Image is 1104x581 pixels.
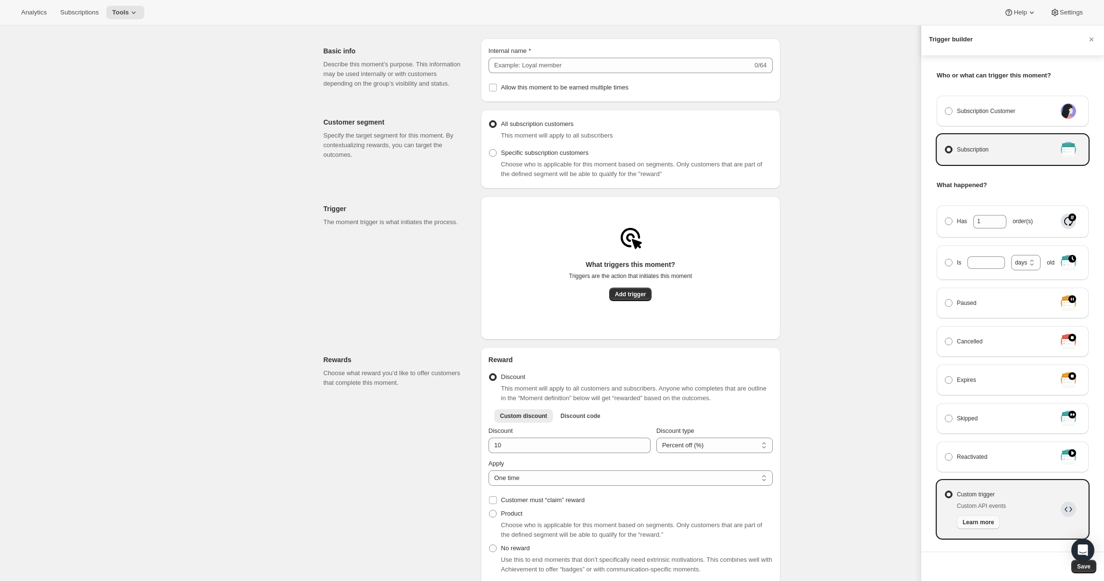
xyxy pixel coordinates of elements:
[1077,563,1091,570] span: Save
[1071,539,1094,562] div: Open Intercom Messenger
[957,501,1006,511] div: Custom API events
[998,6,1042,19] button: Help
[957,215,1033,227] span: Has order(s)
[973,215,992,227] input: Hasorder(s)
[1044,6,1089,19] button: Settings
[937,180,1089,190] h3: What happened?
[957,414,978,423] span: Skipped
[1014,9,1027,16] span: Help
[1087,35,1096,44] button: Cancel
[1060,9,1083,16] span: Settings
[957,255,1054,271] span: Is old
[967,256,991,269] input: Is old
[957,490,995,499] span: Custom trigger
[1071,560,1096,573] button: Save
[963,518,994,526] span: Learn more
[106,6,144,19] button: Tools
[15,6,52,19] button: Analytics
[21,9,47,16] span: Analytics
[60,9,99,16] span: Subscriptions
[54,6,104,19] button: Subscriptions
[957,375,976,385] span: Expires
[112,9,129,16] span: Tools
[957,106,1015,116] span: Subscription Customer
[937,71,1089,80] h3: Who or what can trigger this moment?
[957,516,1000,529] button: Learn more
[957,298,977,308] span: Paused
[957,145,989,154] span: Subscription
[957,452,987,462] span: Reactivated
[957,337,982,346] span: Cancelled
[929,35,973,44] h3: Trigger builder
